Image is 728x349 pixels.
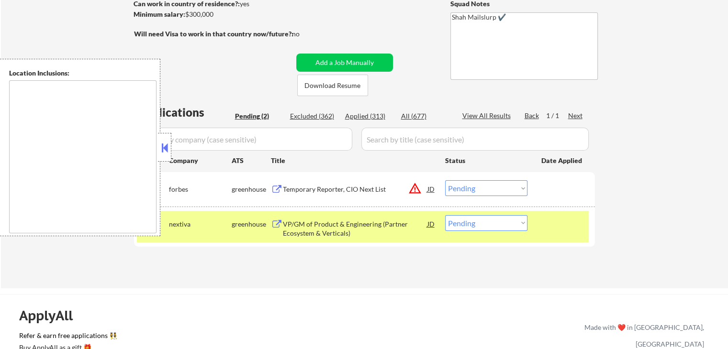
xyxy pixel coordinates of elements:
[9,68,157,78] div: Location Inclusions:
[169,219,232,229] div: nextiva
[462,111,514,120] div: View All Results
[525,111,540,120] div: Back
[568,111,583,120] div: Next
[401,111,449,121] div: All (677)
[235,111,283,121] div: Pending (2)
[345,111,393,121] div: Applied (313)
[290,111,338,121] div: Excluded (362)
[445,152,527,169] div: Status
[169,185,232,194] div: forbes
[169,156,232,165] div: Company
[426,215,436,232] div: JD
[426,180,436,197] div: JD
[137,107,232,118] div: Applications
[283,219,427,238] div: VP/GM of Product & Engineering (Partner Ecosystem & Verticals)
[19,332,384,342] a: Refer & earn free applications 👯‍♀️
[134,10,293,19] div: $300,000
[541,156,583,165] div: Date Applied
[19,307,84,324] div: ApplyAll
[283,185,427,194] div: Temporary Reporter, CIO Next List
[232,156,271,165] div: ATS
[137,128,352,151] input: Search by company (case sensitive)
[134,30,293,38] strong: Will need Visa to work in that country now/future?:
[296,54,393,72] button: Add a Job Manually
[232,185,271,194] div: greenhouse
[232,219,271,229] div: greenhouse
[292,29,319,39] div: no
[546,111,568,120] div: 1 / 1
[297,75,368,96] button: Download Resume
[408,182,422,195] button: warning_amber
[271,156,436,165] div: Title
[361,128,589,151] input: Search by title (case sensitive)
[134,10,185,18] strong: Minimum salary:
